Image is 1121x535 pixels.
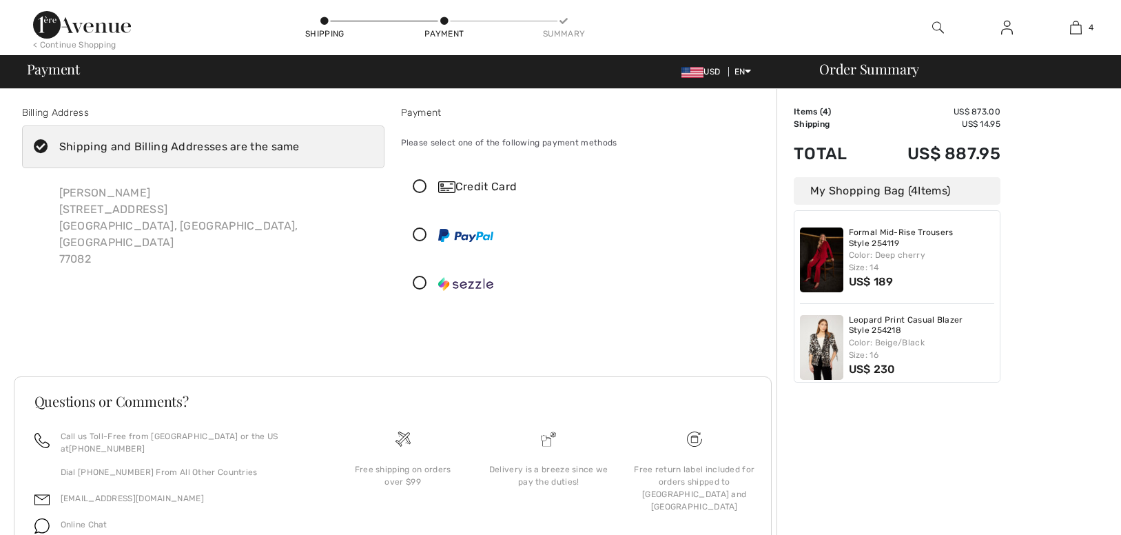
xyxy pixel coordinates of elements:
a: Sign In [990,19,1024,37]
div: Payment [401,105,763,120]
span: 4 [1089,21,1093,34]
div: Free return label included for orders shipped to [GEOGRAPHIC_DATA] and [GEOGRAPHIC_DATA] [633,463,757,513]
img: chat [34,518,50,534]
span: Online Chat [61,520,107,529]
span: US$ 189 [849,275,894,288]
td: US$ 14.95 [869,118,1000,130]
span: USD [681,67,726,77]
span: 4 [823,107,828,117]
img: Credit Card [438,181,455,193]
td: Shipping [794,118,869,130]
td: US$ 887.95 [869,130,1000,177]
img: search the website [932,19,944,36]
div: My Shopping Bag ( Items) [794,177,1000,205]
p: Call us Toll-Free from [GEOGRAPHIC_DATA] or the US at [61,430,313,455]
img: Sezzle [438,277,493,291]
span: EN [734,67,752,77]
div: Please select one of the following payment methods [401,125,763,160]
a: Formal Mid-Rise Trousers Style 254119 [849,228,995,249]
span: US$ 230 [849,363,896,376]
td: Items ( ) [794,105,869,118]
div: Shipping [304,28,345,40]
img: Delivery is a breeze since we pay the duties! [541,432,556,447]
div: Summary [543,28,584,40]
td: Total [794,130,869,177]
img: My Bag [1070,19,1082,36]
img: US Dollar [681,67,703,78]
img: email [34,492,50,507]
div: < Continue Shopping [33,39,116,51]
a: [PHONE_NUMBER] [69,444,145,454]
a: 4 [1042,19,1109,36]
img: My Info [1001,19,1013,36]
img: Formal Mid-Rise Trousers Style 254119 [800,228,843,292]
div: Order Summary [803,62,1113,76]
div: Free shipping on orders over $99 [341,463,465,488]
div: Payment [424,28,465,40]
td: US$ 873.00 [869,105,1000,118]
a: [EMAIL_ADDRESS][DOMAIN_NAME] [61,494,204,503]
div: Credit Card [438,179,754,195]
h3: Questions or Comments? [34,394,751,408]
a: Leopard Print Casual Blazer Style 254218 [849,315,995,336]
img: Free shipping on orders over $99 [687,432,702,447]
span: Payment [27,62,80,76]
div: Delivery is a breeze since we pay the duties! [486,463,610,488]
img: call [34,433,50,448]
div: [PERSON_NAME] [STREET_ADDRESS] [GEOGRAPHIC_DATA], [GEOGRAPHIC_DATA], [GEOGRAPHIC_DATA] 77082 [48,174,384,279]
div: Color: Beige/Black Size: 16 [849,336,995,361]
div: Billing Address [22,105,384,120]
img: Free shipping on orders over $99 [395,432,411,447]
div: Color: Deep cherry Size: 14 [849,249,995,274]
span: 4 [911,184,918,197]
div: Shipping and Billing Addresses are the same [59,139,300,155]
p: Dial [PHONE_NUMBER] From All Other Countries [61,466,313,478]
img: PayPal [438,229,493,242]
img: Leopard Print Casual Blazer Style 254218 [800,315,843,380]
img: 1ère Avenue [33,11,131,39]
